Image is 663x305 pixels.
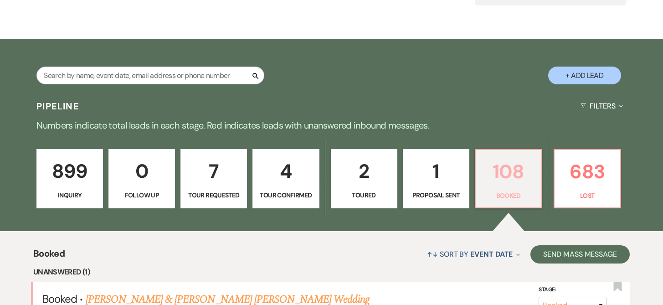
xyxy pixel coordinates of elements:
p: Tour Confirmed [258,190,313,200]
span: ↑↓ [427,249,438,259]
p: Follow Up [114,190,169,200]
button: + Add Lead [548,67,621,84]
p: 108 [481,156,536,187]
a: 1Proposal Sent [403,149,469,208]
p: 2 [337,156,391,186]
a: 108Booked [475,149,542,208]
p: Toured [337,190,391,200]
button: Filters [577,94,627,118]
a: 0Follow Up [108,149,175,208]
input: Search by name, event date, email address or phone number [36,67,264,84]
a: 7Tour Requested [180,149,247,208]
span: Booked [33,247,65,266]
a: 2Toured [331,149,397,208]
button: Send Mass Message [530,245,630,264]
h3: Pipeline [36,100,79,113]
a: 4Tour Confirmed [252,149,319,208]
span: Event Date [470,249,513,259]
p: Booked [481,191,536,201]
a: 683Lost [554,149,621,208]
p: Tour Requested [186,190,241,200]
p: 4 [258,156,313,186]
p: 1 [409,156,463,186]
p: Lost [560,191,615,201]
p: 7 [186,156,241,186]
p: Numbers indicate total leads in each stage. Red indicates leads with unanswered inbound messages. [4,118,660,133]
a: 899Inquiry [36,149,103,208]
p: Proposal Sent [409,190,463,200]
p: Inquiry [42,190,97,200]
p: 683 [560,156,615,187]
label: Stage: [539,285,607,295]
li: Unanswered (1) [33,266,630,278]
p: 899 [42,156,97,186]
p: 0 [114,156,169,186]
button: Sort By Event Date [423,242,524,266]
